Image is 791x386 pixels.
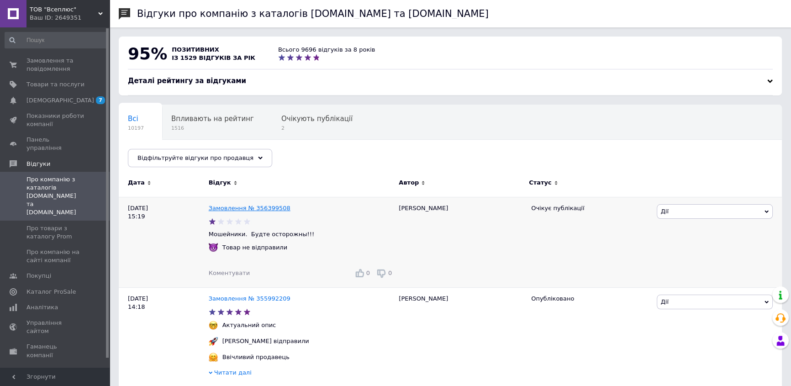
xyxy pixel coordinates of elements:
div: Актуальний опис [220,321,279,329]
span: Про компанію з каталогів [DOMAIN_NAME] та [DOMAIN_NAME] [26,175,84,217]
span: Управління сайтом [26,319,84,335]
span: Відгуки [26,160,50,168]
span: ТОВ "Всеплюс" [30,5,98,14]
span: Гаманець компанії [26,343,84,359]
span: Покупці [26,272,51,280]
span: Про товари з каталогу Prom [26,224,84,241]
span: Дата [128,179,145,187]
div: Очікує публікації [531,204,649,212]
span: Дії [661,298,669,305]
span: Каталог ProSale [26,288,76,296]
span: Впливають на рейтинг [171,115,254,123]
span: Коментувати [209,270,250,276]
input: Пошук [5,32,107,48]
span: Статус [529,179,552,187]
div: Ваш ID: 2649351 [30,14,110,22]
span: Деталі рейтингу за відгуками [128,77,246,85]
span: із 1529 відгуків за рік [172,54,255,61]
div: Деталі рейтингу за відгуками [128,76,773,86]
span: Дії [661,208,669,215]
span: Маркет [26,367,50,375]
span: Про компанію на сайті компанії [26,248,84,264]
span: Автор [399,179,419,187]
div: [PERSON_NAME] відправили [220,337,311,345]
span: [DEMOGRAPHIC_DATA] [26,96,94,105]
span: Відфільтруйте відгуки про продавця [137,154,253,161]
img: :nerd_face: [209,321,218,330]
span: Панель управління [26,136,84,152]
div: Опубліковані без коментаря [119,140,239,174]
span: 10197 [128,125,144,132]
span: Очікують публікації [281,115,353,123]
div: [PERSON_NAME] [394,197,527,287]
span: 2 [281,125,353,132]
p: Мошейники. Будте осторожны!!! [209,230,395,238]
div: [DATE] 15:19 [119,197,209,287]
span: 7 [96,96,105,104]
div: Опубліковано [531,295,649,303]
a: Замовлення № 355992209 [209,295,290,302]
span: Товари та послуги [26,80,84,89]
span: 1516 [171,125,254,132]
img: :rocket: [209,337,218,346]
h1: Відгуки про компанію з каталогів [DOMAIN_NAME] та [DOMAIN_NAME] [137,8,489,19]
span: Замовлення та повідомлення [26,57,84,73]
div: Ввічливий продавець [220,353,292,361]
span: позитивних [172,46,219,53]
a: Замовлення № 356399508 [209,205,290,212]
span: Аналітика [26,303,58,312]
div: Всього 9696 відгуків за 8 років [278,46,375,54]
span: Показники роботи компанії [26,112,84,128]
span: 0 [388,270,392,276]
span: Всі [128,115,138,123]
img: :hugging_face: [209,353,218,362]
img: :imp: [209,243,218,252]
span: Читати далі [214,369,252,376]
span: Відгук [209,179,231,187]
span: 95% [128,44,167,63]
span: Опубліковані без комен... [128,149,221,158]
div: Товар не відправили [220,243,290,252]
span: 0 [366,270,370,276]
div: Коментувати [209,269,250,277]
div: Читати далі [209,369,395,379]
